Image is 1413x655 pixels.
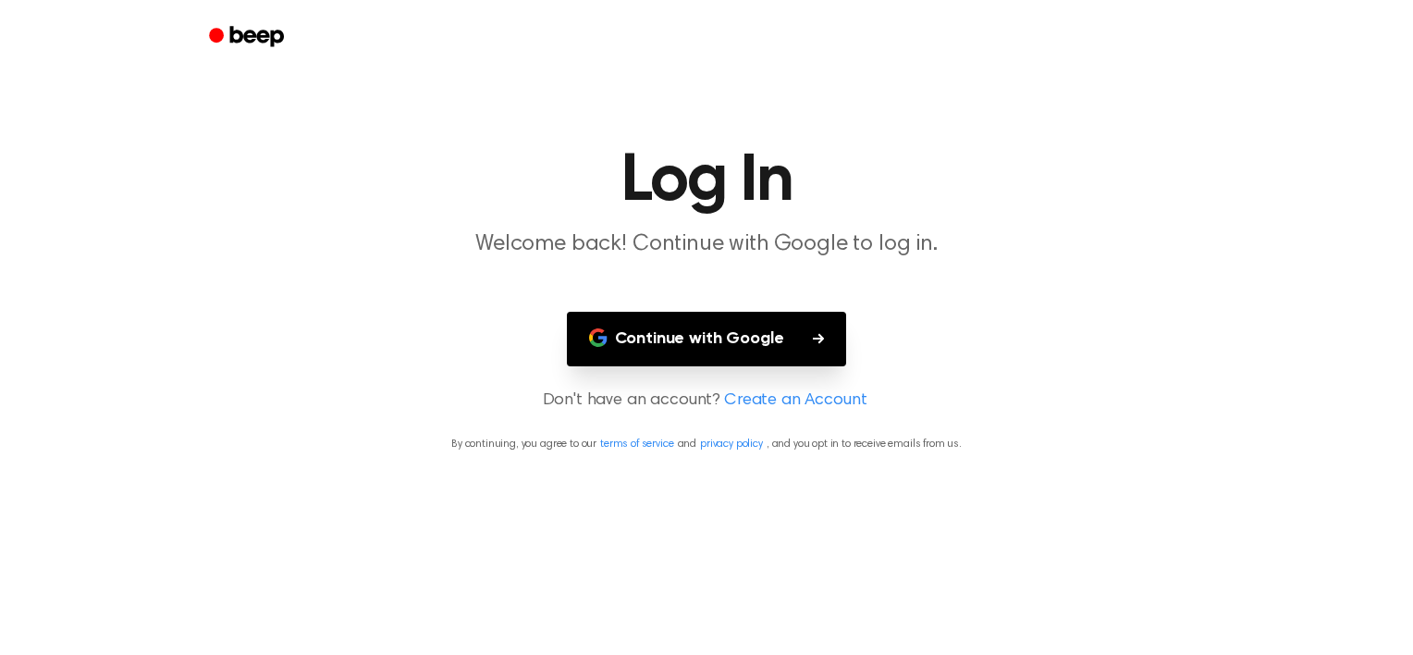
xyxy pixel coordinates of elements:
a: Beep [196,19,301,56]
a: terms of service [600,439,673,450]
p: Don't have an account? [22,389,1391,414]
button: Continue with Google [567,312,847,366]
a: Create an Account [724,389,866,414]
p: By continuing, you agree to our and , and you opt in to receive emails from us. [22,436,1391,452]
p: Welcome back! Continue with Google to log in. [351,229,1062,260]
a: privacy policy [700,439,763,450]
h1: Log In [233,148,1180,215]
